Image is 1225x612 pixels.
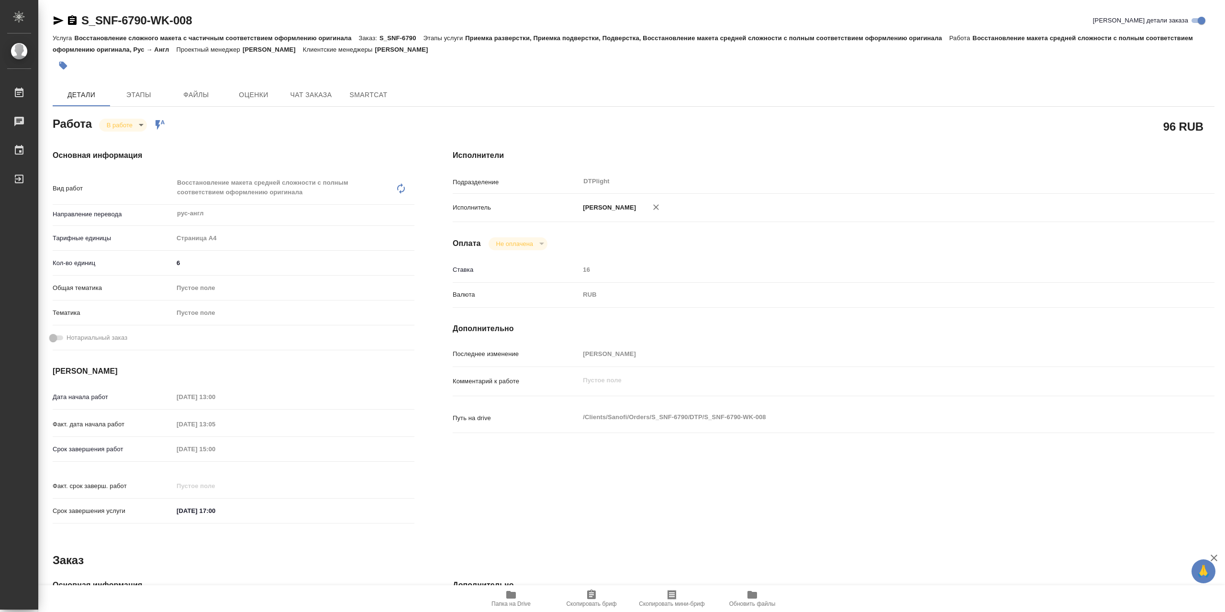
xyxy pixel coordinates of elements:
[579,347,1151,361] input: Пустое поле
[53,553,84,568] h2: Заказ
[53,184,173,193] p: Вид работ
[453,150,1214,161] h4: Исполнители
[453,349,579,359] p: Последнее изменение
[453,413,579,423] p: Путь на drive
[104,121,135,129] button: В работе
[453,238,481,249] h4: Оплата
[288,89,334,101] span: Чат заказа
[303,46,375,53] p: Клиентские менеджеры
[646,197,667,218] button: Удалить исполнителя
[453,203,579,212] p: Исполнитель
[53,258,173,268] p: Кол-во единиц
[465,34,949,42] p: Приемка разверстки, Приемка подверстки, Подверстка, Восстановление макета средней сложности с пол...
[53,579,414,591] h4: Основная информация
[639,601,704,607] span: Скопировать мини-бриф
[58,89,104,101] span: Детали
[453,178,579,187] p: Подразделение
[81,14,192,27] a: S_SNF-6790-WK-008
[491,601,531,607] span: Папка на Drive
[67,333,127,343] span: Нотариальный заказ
[177,46,243,53] p: Проектный менеджер
[53,392,173,402] p: Дата начала работ
[579,203,636,212] p: [PERSON_NAME]
[712,585,792,612] button: Обновить файлы
[359,34,379,42] p: Заказ:
[53,283,173,293] p: Общая тематика
[173,390,257,404] input: Пустое поле
[173,504,257,518] input: ✎ Введи что-нибудь
[489,237,547,250] div: В работе
[74,34,358,42] p: Восстановление сложного макета с частичным соответствием оформлению оригинала
[53,15,64,26] button: Скопировать ссылку для ЯМессенджера
[53,234,173,243] p: Тарифные единицы
[453,265,579,275] p: Ставка
[729,601,776,607] span: Обновить файлы
[116,89,162,101] span: Этапы
[471,585,551,612] button: Папка на Drive
[67,15,78,26] button: Скопировать ссылку
[579,409,1151,425] textarea: /Clients/Sanofi/Orders/S_SNF-6790/DTP/S_SNF-6790-WK-008
[53,55,74,76] button: Добавить тэг
[1192,559,1215,583] button: 🙏
[177,283,403,293] div: Пустое поле
[173,256,414,270] input: ✎ Введи что-нибудь
[173,479,257,493] input: Пустое поле
[423,34,466,42] p: Этапы услуги
[173,89,219,101] span: Файлы
[453,290,579,300] p: Валюта
[53,114,92,132] h2: Работа
[579,263,1151,277] input: Пустое поле
[375,46,435,53] p: [PERSON_NAME]
[53,34,74,42] p: Услуга
[493,240,536,248] button: Не оплачена
[551,585,632,612] button: Скопировать бриф
[173,442,257,456] input: Пустое поле
[177,308,403,318] div: Пустое поле
[632,585,712,612] button: Скопировать мини-бриф
[53,150,414,161] h4: Основная информация
[99,119,147,132] div: В работе
[949,34,973,42] p: Работа
[173,417,257,431] input: Пустое поле
[379,34,423,42] p: S_SNF-6790
[1093,16,1188,25] span: [PERSON_NAME] детали заказа
[566,601,616,607] span: Скопировать бриф
[243,46,303,53] p: [PERSON_NAME]
[53,308,173,318] p: Тематика
[579,287,1151,303] div: RUB
[1195,561,1212,581] span: 🙏
[453,579,1214,591] h4: Дополнительно
[53,366,414,377] h4: [PERSON_NAME]
[453,377,579,386] p: Комментарий к работе
[345,89,391,101] span: SmartCat
[453,323,1214,334] h4: Дополнительно
[53,420,173,429] p: Факт. дата начала работ
[173,230,414,246] div: Страница А4
[53,481,173,491] p: Факт. срок заверш. работ
[1163,118,1203,134] h2: 96 RUB
[53,210,173,219] p: Направление перевода
[173,305,414,321] div: Пустое поле
[173,280,414,296] div: Пустое поле
[53,445,173,454] p: Срок завершения работ
[53,506,173,516] p: Срок завершения услуги
[231,89,277,101] span: Оценки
